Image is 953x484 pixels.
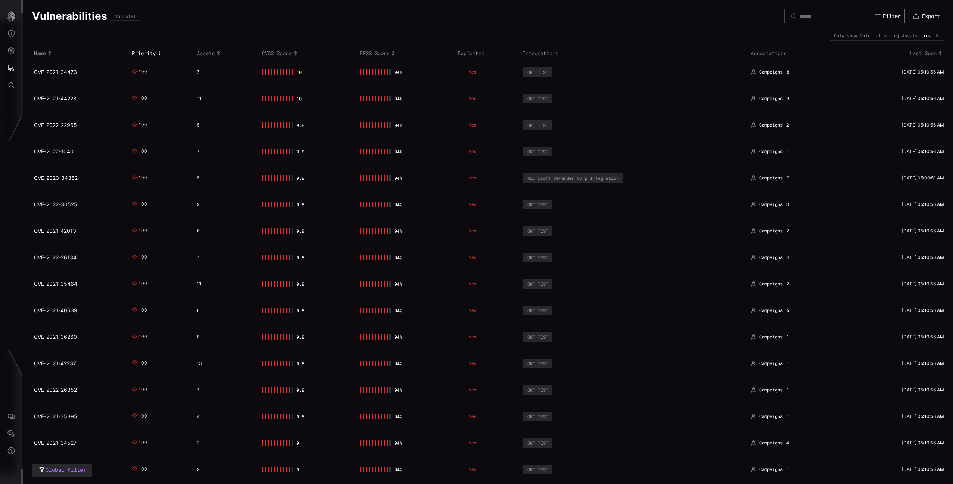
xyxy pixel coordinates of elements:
[870,9,905,23] button: Filter
[759,149,783,154] span: Campaigns
[197,413,252,419] div: 4
[469,334,513,340] p: Yes
[759,202,783,207] span: Campaigns
[34,387,77,393] a: CVE-2022-26352
[759,96,783,102] span: Campaigns
[902,466,944,472] time: [DATE] 05:10:56 AM
[902,387,944,393] time: [DATE] 05:10:56 AM
[786,413,789,419] span: 1
[32,464,92,477] button: Global Filter
[197,228,252,234] div: 6
[394,122,403,128] div: 94 %
[34,254,77,260] a: CVE-2022-26134
[527,122,548,128] div: ORT TEST
[902,175,944,181] time: [DATE] 05:09:51 AM
[902,334,944,340] time: [DATE] 05:10:56 AM
[848,50,944,57] div: Toggle sort direction
[786,334,789,340] span: 1
[197,149,252,154] div: 7
[469,255,513,260] p: Yes
[297,440,305,446] div: 9
[139,360,145,367] div: 100
[469,69,513,75] p: Yes
[786,255,789,260] span: 4
[527,96,548,101] div: ORT TEST
[394,387,403,393] div: 94 %
[902,96,944,101] time: [DATE] 05:10:56 AM
[521,48,749,59] th: Integrations
[34,148,74,154] a: CVE-2022-1040
[197,175,252,181] div: 5
[527,281,548,287] div: ORT TEST
[139,387,145,393] div: 100
[139,440,145,446] div: 100
[527,414,548,419] div: ORT TEST
[197,122,252,128] div: 5
[139,228,145,234] div: 100
[297,308,305,313] div: 9.8
[759,387,783,393] span: Campaigns
[197,69,252,75] div: 7
[902,202,944,207] time: [DATE] 05:10:56 AM
[469,149,513,154] p: Yes
[527,255,548,260] div: ORT TEST
[394,175,403,181] div: 94 %
[527,149,548,154] div: ORT TEST
[902,228,944,234] time: [DATE] 05:10:56 AM
[469,281,513,287] p: Yes
[34,95,77,102] a: CVE-2021-44228
[139,201,145,208] div: 100
[456,48,521,59] th: Exploited
[918,33,934,38] div: :
[297,96,305,101] div: 10
[297,69,305,75] div: 10
[139,69,145,75] div: 100
[902,281,944,287] time: [DATE] 05:10:56 AM
[297,228,305,234] div: 9.8
[297,175,305,181] div: 9.8
[297,122,305,128] div: 9.8
[34,281,77,287] a: CVE-2021-35464
[749,48,847,59] th: Associations
[527,69,548,75] div: ORT TEST
[902,307,944,313] time: [DATE] 05:10:56 AM
[902,149,944,154] time: [DATE] 05:10:56 AM
[115,14,136,18] div: 168 Total
[759,307,783,313] span: Campaigns
[34,50,128,57] div: Toggle sort direction
[394,308,403,313] div: 94 %
[883,13,901,19] div: Filter
[32,9,107,23] h1: Vulnerabilities
[759,360,783,366] span: Campaigns
[786,466,789,472] span: 1
[902,413,944,419] time: [DATE] 05:10:56 AM
[469,466,513,472] p: Yes
[34,201,77,207] a: CVE-2022-30525
[527,361,548,366] div: ORT TEST
[34,69,77,75] a: CVE-2021-34473
[527,228,548,234] div: ORT TEST
[759,228,783,234] span: Campaigns
[527,440,548,446] div: ORT TEST
[786,69,789,75] span: 8
[197,360,252,366] div: 13
[46,465,86,475] span: Global Filter
[139,281,145,287] div: 100
[139,148,145,155] div: 100
[786,307,789,313] span: 5
[469,175,513,181] p: Yes
[297,414,305,419] div: 9.8
[297,255,305,260] div: 9.8
[469,413,513,419] p: Yes
[394,228,403,234] div: 94 %
[786,360,789,366] span: 1
[759,466,783,472] span: Campaigns
[139,307,145,314] div: 100
[469,122,513,128] p: Yes
[786,202,789,207] span: 3
[902,122,944,128] time: [DATE] 05:10:56 AM
[360,50,454,57] div: Toggle sort direction
[394,440,403,446] div: 94 %
[527,387,548,393] div: ORT TEST
[902,69,944,75] time: [DATE] 05:10:56 AM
